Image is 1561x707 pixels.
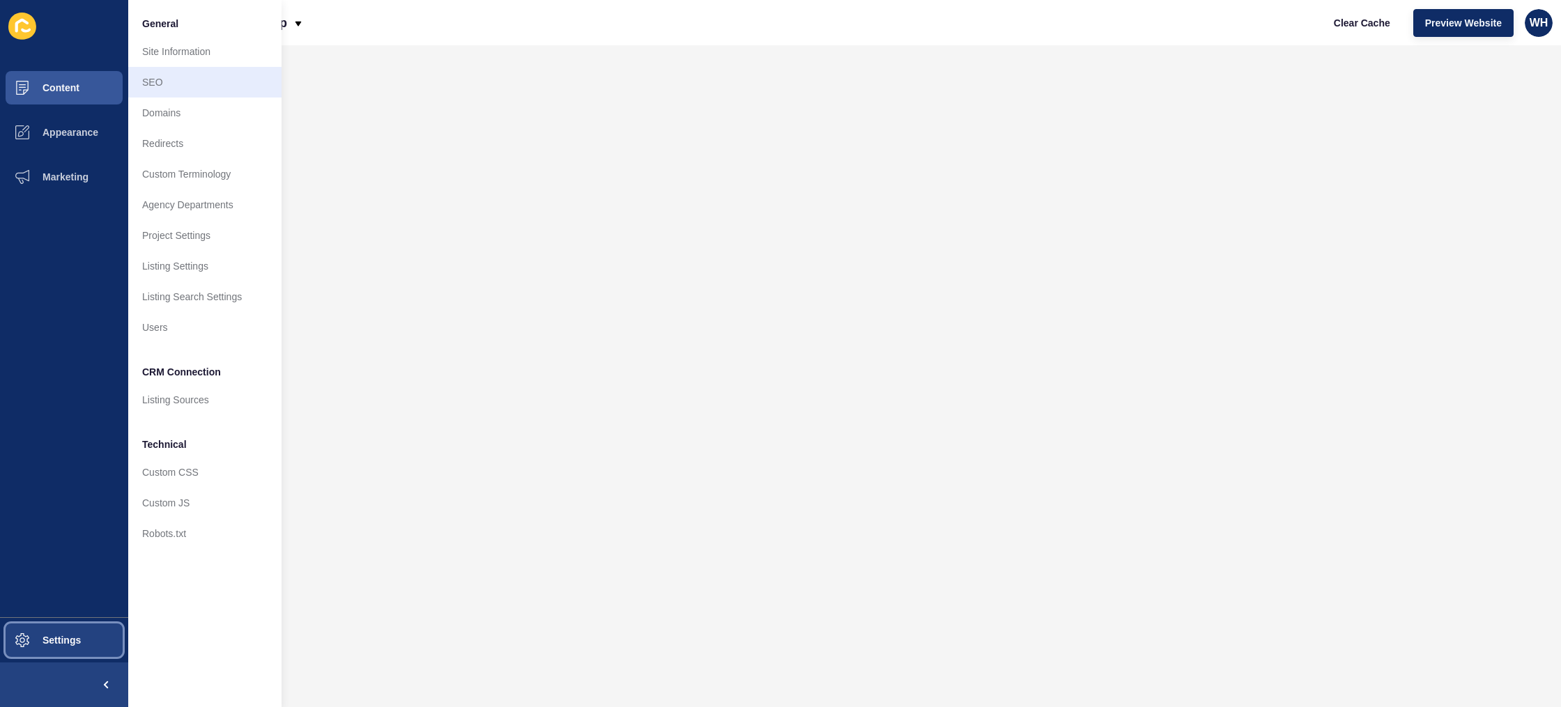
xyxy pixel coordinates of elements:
span: Clear Cache [1334,16,1390,30]
a: Users [128,312,282,343]
a: SEO [128,67,282,98]
a: Listing Search Settings [128,281,282,312]
a: Custom JS [128,488,282,518]
span: Technical [142,437,187,451]
button: Clear Cache [1322,9,1402,37]
a: Robots.txt [128,518,282,549]
a: Domains [128,98,282,128]
a: Agency Departments [128,189,282,220]
span: General [142,17,178,31]
span: CRM Connection [142,365,221,379]
a: Site Information [128,36,282,67]
a: Listing Sources [128,384,282,415]
a: Custom CSS [128,457,282,488]
a: Redirects [128,128,282,159]
button: Preview Website [1413,9,1514,37]
a: Custom Terminology [128,159,282,189]
span: Preview Website [1425,16,1502,30]
a: Listing Settings [128,251,282,281]
a: Project Settings [128,220,282,251]
span: WH [1530,16,1548,30]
